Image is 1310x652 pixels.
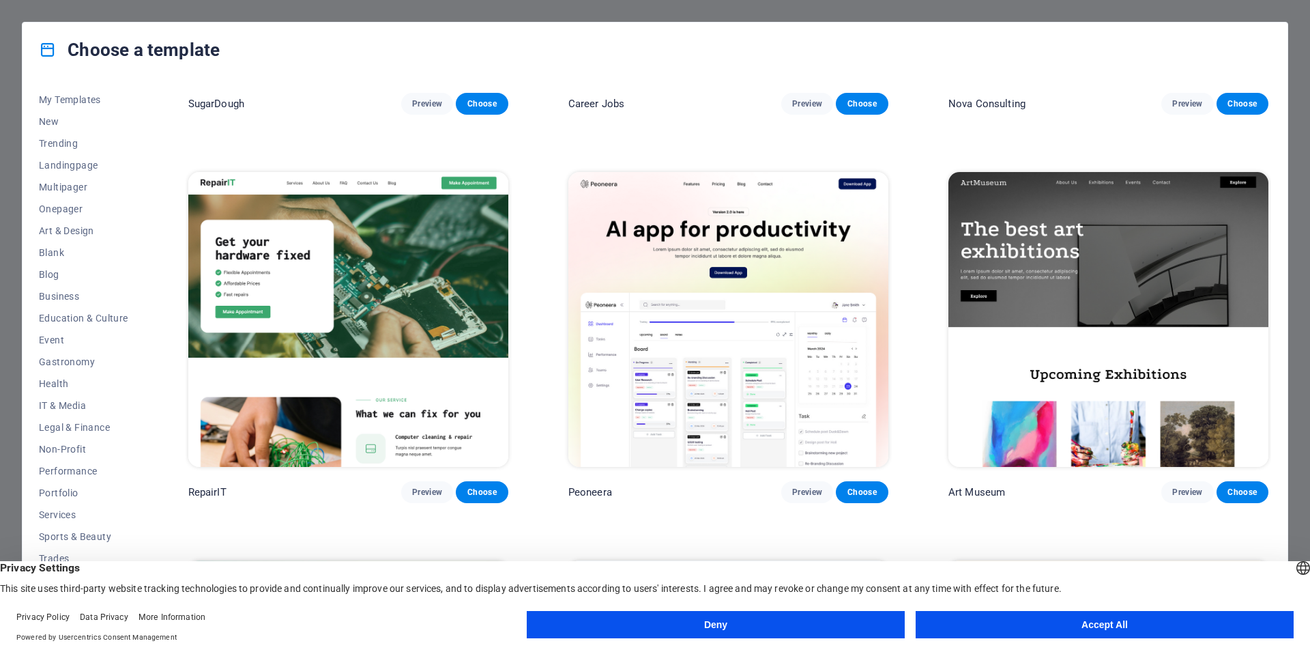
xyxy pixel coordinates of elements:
span: Art & Design [39,225,128,236]
button: Event [39,329,128,351]
span: Legal & Finance [39,422,128,433]
button: Non-Profit [39,438,128,460]
img: RepairIT [188,172,508,467]
button: New [39,111,128,132]
button: Blog [39,264,128,285]
p: SugarDough [188,97,244,111]
span: Preview [412,487,442,498]
button: Portfolio [39,482,128,504]
span: Choose [847,98,877,109]
button: Preview [401,93,453,115]
span: Choose [1227,487,1257,498]
span: Preview [412,98,442,109]
button: Choose [1217,481,1268,503]
button: Preview [781,481,833,503]
button: Landingpage [39,154,128,176]
button: Onepager [39,198,128,220]
p: Peoneera [568,485,612,499]
span: Services [39,509,128,520]
span: Choose [467,487,497,498]
img: Peoneera [568,172,888,467]
span: Preview [1172,98,1202,109]
button: IT & Media [39,395,128,416]
span: Gastronomy [39,356,128,367]
span: New [39,116,128,127]
p: Career Jobs [568,97,625,111]
span: Landingpage [39,160,128,171]
button: Art & Design [39,220,128,242]
p: Art Museum [948,485,1005,499]
button: Preview [1161,93,1213,115]
span: Choose [1227,98,1257,109]
span: Sports & Beauty [39,531,128,542]
p: RepairIT [188,485,227,499]
button: Preview [401,481,453,503]
span: Blog [39,269,128,280]
span: Choose [467,98,497,109]
button: My Templates [39,89,128,111]
button: Health [39,373,128,395]
p: Nova Consulting [948,97,1025,111]
button: Business [39,285,128,307]
button: Trending [39,132,128,154]
h4: Choose a template [39,39,220,61]
button: Multipager [39,176,128,198]
button: Legal & Finance [39,416,128,438]
button: Choose [836,93,888,115]
span: Trades [39,553,128,564]
span: Education & Culture [39,313,128,324]
span: Multipager [39,182,128,193]
span: Preview [792,98,822,109]
button: Performance [39,460,128,482]
button: Gastronomy [39,351,128,373]
button: Services [39,504,128,526]
span: Performance [39,466,128,477]
button: Choose [456,93,508,115]
button: Choose [1217,93,1268,115]
span: Trending [39,138,128,149]
button: Education & Culture [39,307,128,329]
span: Non-Profit [39,444,128,455]
span: Onepager [39,203,128,214]
button: Blank [39,242,128,264]
button: Preview [1161,481,1213,503]
img: Art Museum [948,172,1268,467]
button: Preview [781,93,833,115]
button: Trades [39,548,128,569]
span: Portfolio [39,487,128,498]
button: Choose [456,481,508,503]
span: Preview [1172,487,1202,498]
span: My Templates [39,94,128,105]
span: Business [39,291,128,302]
span: Preview [792,487,822,498]
span: Choose [847,487,877,498]
span: IT & Media [39,400,128,411]
button: Choose [836,481,888,503]
span: Event [39,335,128,345]
button: Sports & Beauty [39,526,128,548]
span: Health [39,378,128,389]
span: Blank [39,247,128,258]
